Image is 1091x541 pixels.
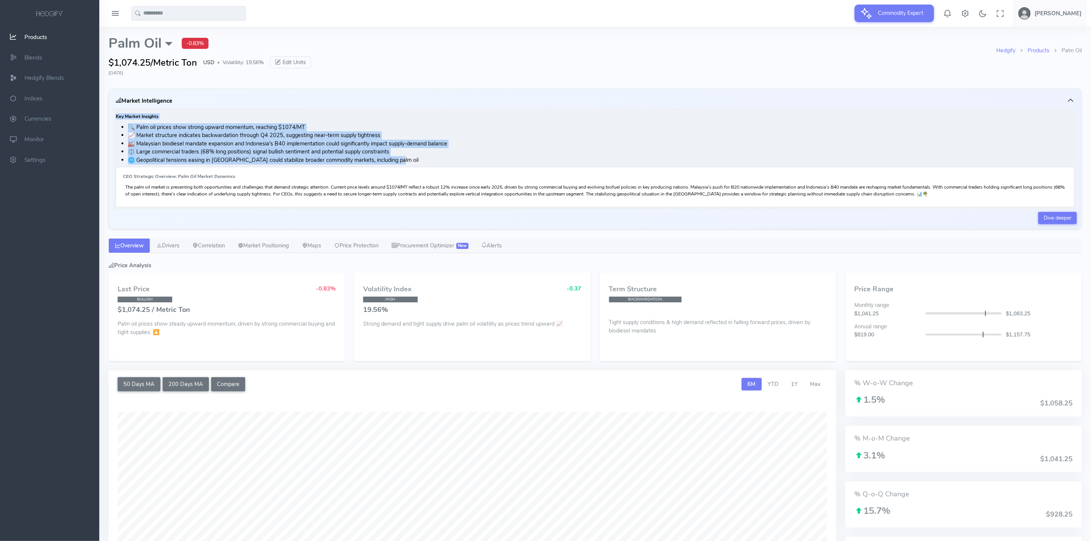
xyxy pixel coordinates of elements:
a: Procurement Optimizer [385,238,475,254]
li: 🔍 Palm oil prices show strong upward momentum, reaching $1074/MT [128,123,1075,132]
p: Tight supply conditions & high demand reflected in falling forward prices, driven by biodiesel ma... [609,316,827,335]
span: Products [24,33,47,41]
h5: [PERSON_NAME] [1034,10,1081,16]
h6: CEO Strategic Overview: Palm Oil Market Dynamics [123,174,1067,179]
a: Price Protection [328,238,385,254]
a: Products [1028,47,1049,54]
li: ⚖️ Large commercial traders (68% long positions) signal bullish sentiment and potential supply co... [128,148,1075,156]
h6: Key Market Insights [116,114,1075,119]
div: [DATE] [108,69,1082,76]
div: Annual range [850,323,1077,331]
div: $1,041.25 [850,310,926,318]
button: Commodity Expert [855,5,934,22]
button: 50 Days MA [118,377,160,392]
span: Volatility: 19.56% [223,58,264,66]
span: 1.5% [855,394,886,406]
a: Market Positioning [231,238,296,254]
h4: Volatility Index [363,286,412,293]
h4: Term Structure [609,286,827,293]
li: 📈 Market structure indicates backwardation through Q4 2025, suggesting near-term supply tightness [128,131,1075,140]
button: <br>Market Insights created at:<br> 2025-10-11 04:57:32<br>Drivers created at:<br> 2025-10-11 04:... [113,94,1077,108]
h4: Last Price [118,286,150,293]
button: Compare [211,377,246,392]
div: Monthly range [850,301,1077,310]
span: 1Y [791,380,798,388]
span: ● [217,61,220,65]
span: 6M [748,380,756,388]
h4: % M-o-M Change [855,435,1073,442]
div: $1,157.75 [1002,331,1077,339]
span: -0.83% [316,285,336,292]
span: 15.7% [855,505,891,517]
span: $1,074.25/Metric Ton [108,56,197,69]
p: The palm oil market is presenting both opportunities and challenges that demand strategic attenti... [125,184,1065,198]
span: Hedgify Blends [24,74,64,82]
a: Dive deeper [1038,212,1077,224]
li: Palm Oil [1049,47,1082,55]
span: YTD [768,380,779,388]
span: HIGH [363,297,418,302]
span: 3.1% [855,449,886,462]
span: BULLISH [118,297,172,302]
span: Commodity Expert [874,5,928,21]
a: Overview [108,238,150,254]
span: Monitor [24,136,44,143]
h4: $1,058.25 [1040,400,1073,407]
span: Blends [24,54,42,61]
span: Currencies [24,115,51,123]
h4: Price Range [855,286,1073,293]
h5: Market Intelligence [116,98,172,104]
span: New [456,243,469,249]
span: Settings [24,156,45,164]
h4: % W-o-W Change [855,380,1073,387]
li: 🌐 Geopolitical tensions easing in [GEOGRAPHIC_DATA] could stabilize broader commodity markets, in... [128,156,1075,165]
h5: Price Analysis [108,262,1082,268]
span: BACKWARDATION [609,297,682,302]
p: Palm oil prices show steady upward momentum, driven by strong commercial buying and tight supplie... [118,320,336,336]
a: Correlation [186,238,231,254]
span: Palm Oil [108,36,173,51]
span: -0.83% [182,38,209,49]
img: user-image [1018,7,1031,19]
a: Hedgify [996,47,1015,54]
p: Strong demand and tight supply drive palm oil volatility as prices trend upward 📈 [363,320,581,328]
button: Edit Units [270,57,311,69]
span: -0.37 [567,285,582,292]
div: $819.00 [850,331,926,339]
h4: 19.56% [363,306,581,314]
a: Alerts [475,238,509,254]
img: logo [35,10,65,18]
h4: $1,074.25 / Metric Ton [118,306,336,314]
h4: $928.25 [1046,511,1073,518]
span: Max [810,380,821,388]
span: Indices [24,95,42,102]
a: Maps [296,238,328,254]
li: 🏭 Malaysian biodiesel mandate expansion and Indonesia's B40 implementation could significantly im... [128,140,1075,148]
h4: $1,041.25 [1040,455,1073,463]
a: Drivers [150,238,186,254]
a: Commodity Expert [855,9,934,17]
span: USD [203,58,214,66]
i: <br>Market Insights created at:<br> 2025-10-11 04:57:32<br>Drivers created at:<br> 2025-10-11 04:... [116,97,121,105]
div: $1,083.25 [1002,310,1077,318]
h4: % Q-o-Q Change [855,491,1073,498]
button: 200 Days MA [163,377,209,392]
